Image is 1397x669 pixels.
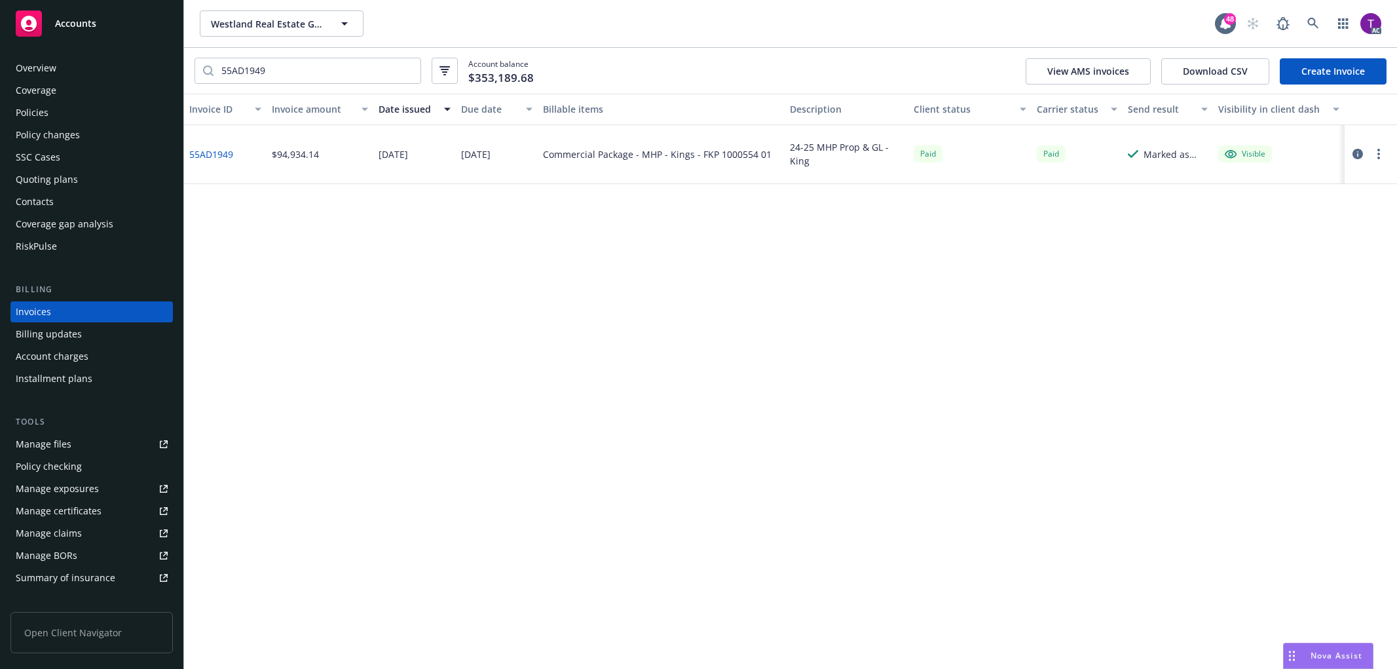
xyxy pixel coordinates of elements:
[16,523,82,544] div: Manage claims
[16,301,51,322] div: Invoices
[10,236,173,257] a: RiskPulse
[10,283,173,296] div: Billing
[1037,102,1102,116] div: Carrier status
[272,102,354,116] div: Invoice amount
[16,545,77,566] div: Manage BORs
[16,324,82,345] div: Billing updates
[16,124,80,145] div: Policy changes
[1300,10,1326,37] a: Search
[10,415,173,429] div: Tools
[10,80,173,101] a: Coverage
[10,58,173,79] a: Overview
[10,5,173,42] a: Accounts
[1284,643,1300,668] div: Drag to move
[16,368,92,389] div: Installment plans
[10,124,173,145] a: Policy changes
[1224,13,1236,25] div: 48
[16,456,82,477] div: Policy checking
[1032,94,1122,125] button: Carrier status
[538,94,785,125] button: Billable items
[1283,643,1373,669] button: Nova Assist
[10,612,173,653] span: Open Client Navigator
[10,346,173,367] a: Account charges
[1213,94,1345,125] button: Visibility in client dash
[908,94,1032,125] button: Client status
[10,147,173,168] a: SSC Cases
[10,301,173,322] a: Invoices
[16,80,56,101] div: Coverage
[16,214,113,235] div: Coverage gap analysis
[10,523,173,544] a: Manage claims
[379,102,436,116] div: Date issued
[785,94,908,125] button: Description
[10,478,173,499] a: Manage exposures
[1240,10,1266,37] a: Start snowing
[1225,148,1265,160] div: Visible
[16,501,102,522] div: Manage certificates
[914,102,1013,116] div: Client status
[16,102,48,123] div: Policies
[1026,58,1151,85] button: View AMS invoices
[790,102,903,116] div: Description
[16,567,115,588] div: Summary of insurance
[10,545,173,566] a: Manage BORs
[10,102,173,123] a: Policies
[189,147,233,161] a: 55AD1949
[10,501,173,522] a: Manage certificates
[10,368,173,389] a: Installment plans
[1360,13,1381,34] img: photo
[16,147,60,168] div: SSC Cases
[1123,94,1213,125] button: Send result
[211,17,324,31] span: Westland Real Estate Group
[184,94,267,125] button: Invoice ID
[10,324,173,345] a: Billing updates
[189,102,247,116] div: Invoice ID
[10,214,173,235] a: Coverage gap analysis
[55,18,96,29] span: Accounts
[10,567,173,588] a: Summary of insurance
[16,434,71,455] div: Manage files
[1161,58,1269,85] button: Download CSV
[16,58,56,79] div: Overview
[1311,650,1362,661] span: Nova Assist
[1144,147,1208,161] div: Marked as sent
[272,147,319,161] div: $94,934.14
[10,434,173,455] a: Manage files
[10,456,173,477] a: Policy checking
[461,147,491,161] div: [DATE]
[1128,102,1193,116] div: Send result
[16,236,57,257] div: RiskPulse
[16,478,99,499] div: Manage exposures
[1270,10,1296,37] a: Report a Bug
[267,94,373,125] button: Invoice amount
[1280,58,1387,85] a: Create Invoice
[200,10,363,37] button: Westland Real Estate Group
[379,147,408,161] div: [DATE]
[543,102,779,116] div: Billable items
[16,346,88,367] div: Account charges
[203,66,214,76] svg: Search
[914,145,942,162] div: Paid
[790,140,903,168] div: 24-25 MHP Prop & GL - King
[16,169,78,190] div: Quoting plans
[1330,10,1356,37] a: Switch app
[214,58,420,83] input: Filter by keyword...
[456,94,538,125] button: Due date
[16,191,54,212] div: Contacts
[461,102,519,116] div: Due date
[10,169,173,190] a: Quoting plans
[1037,145,1066,162] div: Paid
[10,191,173,212] a: Contacts
[468,69,534,86] span: $353,189.68
[1218,102,1325,116] div: Visibility in client dash
[468,58,534,83] span: Account balance
[373,94,456,125] button: Date issued
[543,147,772,161] div: Commercial Package - MHP - Kings - FKP 1000554 01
